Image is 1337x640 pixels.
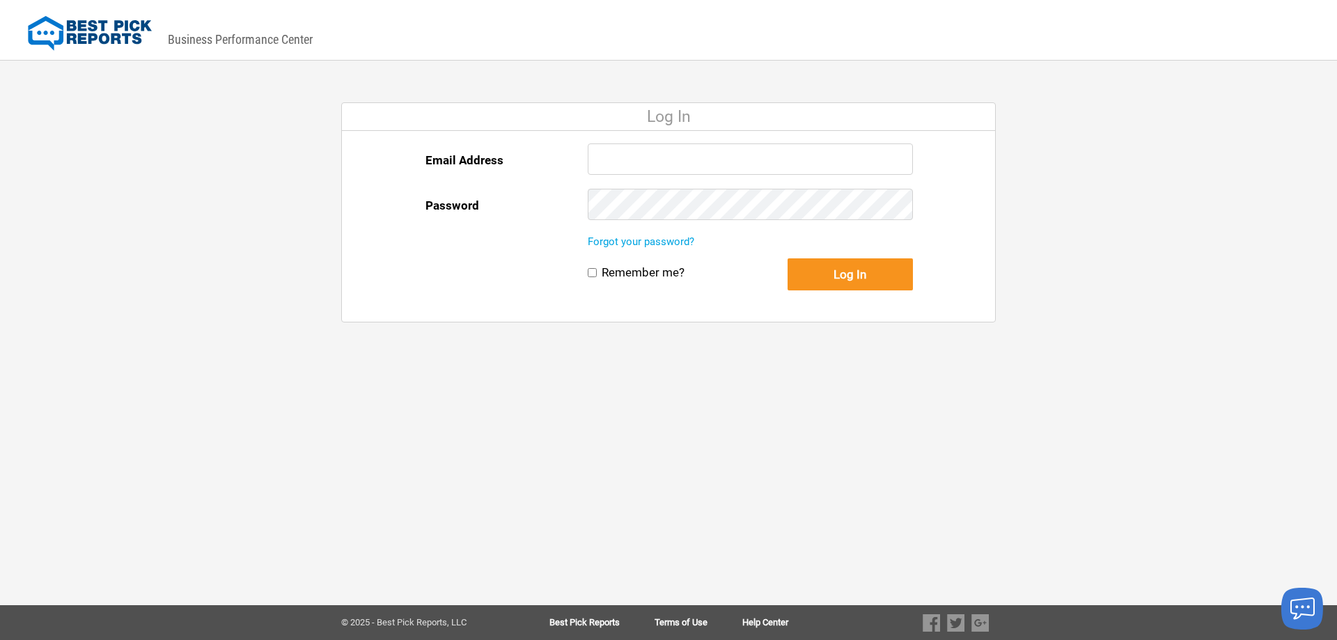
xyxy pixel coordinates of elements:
div: Log In [342,103,995,131]
label: Email Address [425,143,503,177]
div: © 2025 - Best Pick Reports, LLC [341,618,505,627]
label: Password [425,189,479,222]
a: Forgot your password? [588,235,694,248]
img: Best Pick Reports Logo [28,16,152,51]
button: Launch chat [1281,588,1323,630]
a: Best Pick Reports [549,618,655,627]
button: Log In [788,258,913,290]
a: Terms of Use [655,618,742,627]
a: Help Center [742,618,788,627]
label: Remember me? [602,265,685,280]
